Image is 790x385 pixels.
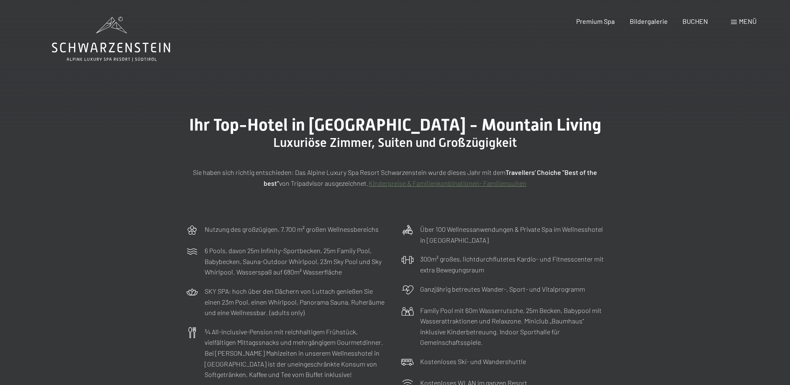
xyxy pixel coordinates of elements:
[273,135,517,150] span: Luxuriöse Zimmer, Suiten und Großzügigkeit
[420,224,604,245] p: Über 100 Wellnessanwendungen & Private Spa im Wellnesshotel in [GEOGRAPHIC_DATA]
[205,326,389,380] p: ¾ All-inclusive-Pension mit reichhaltigem Frühstück, vielfältigen Mittagssnacks und mehrgängigem ...
[264,168,597,187] strong: Travellers' Choiche "Best of the best"
[369,179,526,187] a: Kinderpreise & Familienkonbinationen- Familiensuiten
[189,115,601,135] span: Ihr Top-Hotel in [GEOGRAPHIC_DATA] - Mountain Living
[682,17,708,25] a: BUCHEN
[205,224,379,235] p: Nutzung des großzügigen, 7.700 m² großen Wellnessbereichs
[205,286,389,318] p: SKY SPA: hoch über den Dächern von Luttach genießen Sie einen 23m Pool, einen Whirlpool, Panorama...
[576,17,615,25] a: Premium Spa
[205,245,389,277] p: 6 Pools, davon 25m Infinity-Sportbecken, 25m Family Pool, Babybecken, Sauna-Outdoor Whirlpool, 23...
[420,356,526,367] p: Kostenloses Ski- und Wandershuttle
[420,254,604,275] p: 300m² großes, lichtdurchflutetes Kardio- und Fitnesscenter mit extra Bewegungsraum
[420,284,585,295] p: Ganzjährig betreutes Wander-, Sport- und Vitalprogramm
[186,167,604,188] p: Sie haben sich richtig entschieden: Das Alpine Luxury Spa Resort Schwarzenstein wurde dieses Jahr...
[420,305,604,348] p: Family Pool mit 60m Wasserrutsche, 25m Becken, Babypool mit Wasserattraktionen und Relaxzone. Min...
[630,17,668,25] a: Bildergalerie
[739,17,757,25] span: Menü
